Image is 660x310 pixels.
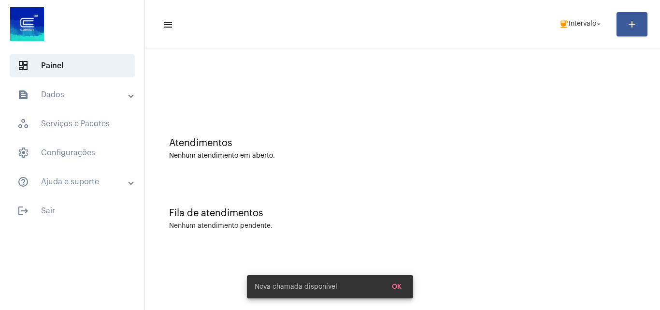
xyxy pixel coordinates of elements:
div: Atendimentos [169,138,636,148]
button: Intervalo [553,15,609,34]
span: Sair [10,199,135,222]
mat-panel-title: Dados [17,89,129,101]
span: sidenav icon [17,147,29,159]
span: Painel [10,54,135,77]
div: Fila de atendimentos [169,208,636,219]
span: Nova chamada disponível [255,282,337,292]
mat-icon: arrow_drop_down [594,20,603,29]
mat-icon: add [626,18,638,30]
mat-icon: sidenav icon [17,89,29,101]
mat-panel-title: Ajuda e suporte [17,176,129,188]
mat-icon: coffee [559,19,569,29]
span: OK [392,283,402,290]
mat-expansion-panel-header: sidenav iconDados [6,83,144,106]
span: Configurações [10,141,135,164]
mat-icon: sidenav icon [17,176,29,188]
mat-icon: sidenav icon [17,205,29,217]
button: OK [384,278,409,295]
mat-expansion-panel-header: sidenav iconAjuda e suporte [6,170,144,193]
span: sidenav icon [17,118,29,130]
img: d4669ae0-8c07-2337-4f67-34b0df7f5ae4.jpeg [8,5,46,44]
div: Nenhum atendimento em aberto. [169,152,636,160]
span: sidenav icon [17,60,29,72]
span: Intervalo [569,21,596,28]
mat-icon: sidenav icon [162,19,172,30]
div: Nenhum atendimento pendente. [169,222,273,230]
span: Serviços e Pacotes [10,112,135,135]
